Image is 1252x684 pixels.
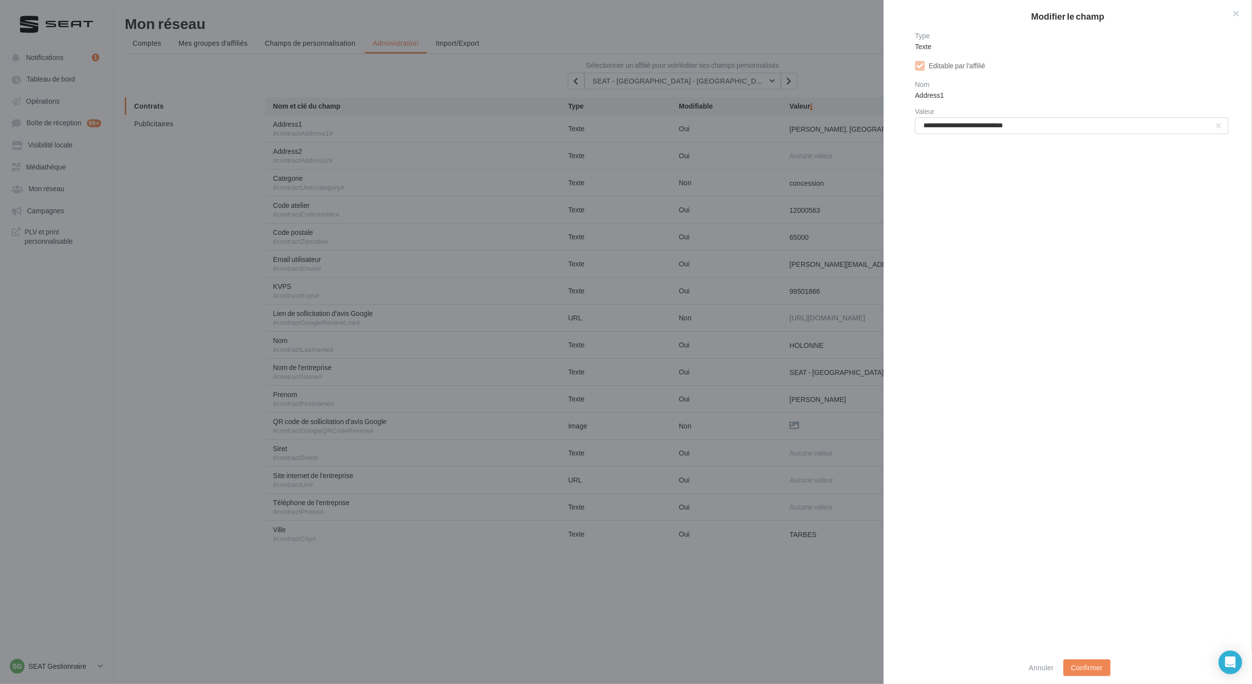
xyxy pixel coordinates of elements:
[915,108,1228,115] label: Valeur
[899,12,1236,21] h2: Modifier le champ
[915,81,1228,88] label: Nom
[915,42,1228,52] div: Texte
[915,32,1228,39] label: Type
[915,90,1228,100] div: Address1
[929,61,985,71] div: Editable par l'affilié
[1025,662,1058,674] button: Annuler
[1063,659,1111,676] button: Confirmer
[1219,651,1242,674] div: Open Intercom Messenger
